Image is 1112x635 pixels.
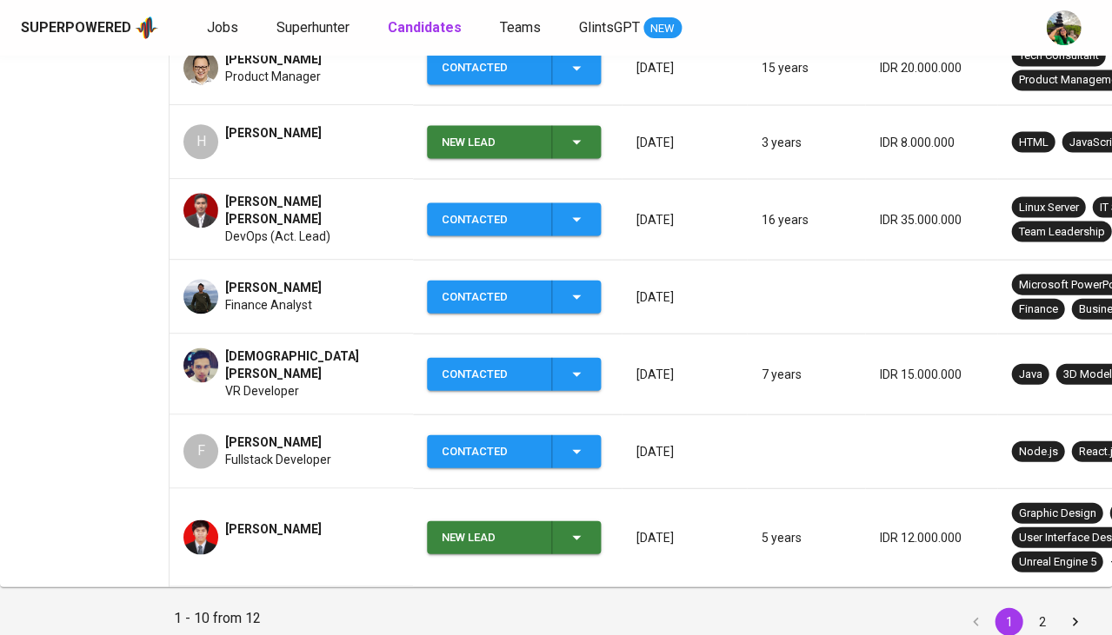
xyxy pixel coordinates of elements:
[135,15,158,41] img: app logo
[1018,134,1048,150] div: HTML
[1018,223,1104,240] div: Team Leadership
[225,347,399,382] span: [DEMOGRAPHIC_DATA][PERSON_NAME]
[21,18,131,38] div: Superpowered
[879,528,983,546] p: IDR 12.000.000
[579,19,640,36] span: GlintsGPT
[225,296,312,314] span: Finance Analyst
[761,59,851,76] p: 15 years
[761,210,851,228] p: 16 years
[1028,607,1055,635] button: Go to page 2
[636,365,733,382] p: [DATE]
[879,365,983,382] p: IDR 15.000.000
[1018,505,1095,521] div: Graphic Design
[225,451,331,468] span: Fullstack Developer
[427,520,601,554] button: New Lead
[225,228,330,245] span: DevOps (Act. Lead)
[1046,10,1081,45] img: eva@glints.com
[21,15,158,41] a: Superpoweredapp logo
[427,202,601,236] button: Contacted
[995,607,1022,635] button: page 1
[225,433,322,451] span: [PERSON_NAME]
[579,17,682,39] a: GlintsGPT NEW
[442,202,537,236] div: Contacted
[225,519,322,537] span: [PERSON_NAME]
[225,50,322,68] span: [PERSON_NAME]
[427,434,601,468] button: Contacted
[276,17,353,39] a: Superhunter
[427,280,601,314] button: Contacted
[1061,607,1089,635] button: Go to next page
[643,20,682,37] span: NEW
[442,434,537,468] div: Contacted
[183,433,218,468] div: F
[183,124,218,159] div: H
[761,528,851,546] p: 5 years
[879,59,983,76] p: IDR 20.000.000
[276,19,350,36] span: Superhunter
[225,193,399,228] span: [PERSON_NAME] [PERSON_NAME]
[959,607,1091,635] nav: pagination navigation
[442,520,537,554] div: New Lead
[388,17,465,39] a: Candidates
[442,357,537,391] div: Contacted
[761,365,851,382] p: 7 years
[761,133,851,150] p: 3 years
[442,51,537,85] div: Contacted
[174,607,261,635] p: 1 - 10 from 12
[636,288,733,305] p: [DATE]
[225,68,321,85] span: Product Manager
[225,382,299,400] span: VR Developer
[183,193,218,228] img: 3dd9003508c901f229e757da4e15e12d.jpg
[879,210,983,228] p: IDR 35.000.000
[500,17,544,39] a: Teams
[225,124,322,142] span: [PERSON_NAME]
[225,279,322,296] span: [PERSON_NAME]
[1018,301,1057,317] div: Finance
[636,210,733,228] p: [DATE]
[183,347,218,382] img: 37f1170cc4dead8157452d1888e76078.jpg
[183,50,218,85] img: 1ce97a5648a3d9282251a6362b719cba.jpg
[500,19,541,36] span: Teams
[1018,553,1095,570] div: Unreal Engine 5
[183,279,218,314] img: bb1adb22171cd491cf9405ed0cb66a2e.jpg
[1018,443,1057,460] div: Node.js
[207,17,242,39] a: Jobs
[427,357,601,391] button: Contacted
[636,528,733,546] p: [DATE]
[207,19,238,36] span: Jobs
[183,519,218,554] img: bf2295253872883116562385caeae4e4.jpg
[636,59,733,76] p: [DATE]
[636,442,733,460] p: [DATE]
[1018,199,1078,215] div: Linux Server
[442,280,537,314] div: Contacted
[442,125,537,159] div: New Lead
[879,133,983,150] p: IDR 8.000.000
[1018,366,1042,382] div: Java
[427,51,601,85] button: Contacted
[427,125,601,159] button: New Lead
[388,19,462,36] b: Candidates
[636,133,733,150] p: [DATE]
